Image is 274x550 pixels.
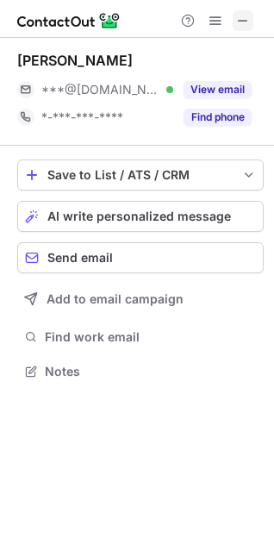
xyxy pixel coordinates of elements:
[17,201,264,232] button: AI write personalized message
[45,364,257,379] span: Notes
[17,10,121,31] img: ContactOut v5.3.10
[45,329,257,345] span: Find work email
[47,251,113,265] span: Send email
[184,81,252,98] button: Reveal Button
[184,109,252,126] button: Reveal Button
[17,284,264,315] button: Add to email campaign
[47,209,231,223] span: AI write personalized message
[17,159,264,191] button: save-profile-one-click
[17,325,264,349] button: Find work email
[17,52,133,69] div: [PERSON_NAME]
[47,168,234,182] div: Save to List / ATS / CRM
[47,292,184,306] span: Add to email campaign
[17,359,264,384] button: Notes
[17,242,264,273] button: Send email
[41,82,160,97] span: ***@[DOMAIN_NAME]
